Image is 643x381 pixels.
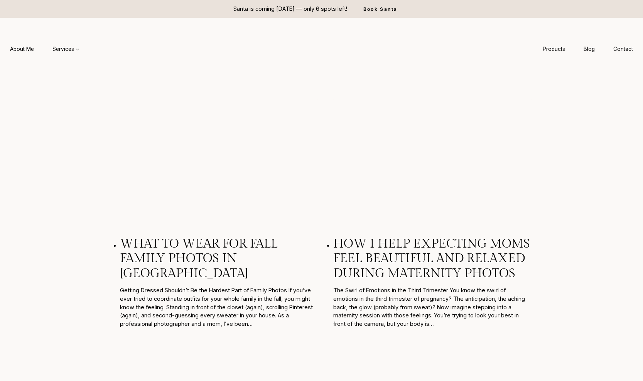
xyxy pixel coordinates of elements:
[120,99,318,231] img: Family enjoying a sunny day by the lake.
[233,5,347,13] p: Santa is coming [DATE] — only 6 spots left!
[533,42,574,56] a: Products
[333,236,530,281] a: How I Help Expecting Moms Feel Beautiful and Relaxed During Maternity Photos
[333,99,531,231] img: Studio image of a mom in a flowy dress standing by fine art backdrop, gently resting hands on her...
[120,236,278,281] a: What to Wear for Fall Family Photos in [GEOGRAPHIC_DATA]
[120,99,318,231] a: What to Wear for Fall Family Photos in Indianapolis
[604,42,642,56] a: Contact
[1,42,89,56] nav: Primary
[333,286,531,328] p: The Swirl of Emotions in the Third Trimester You know the swirl of emotions in the third trimeste...
[235,33,408,65] img: aleah gregory logo
[574,42,604,56] a: Blog
[120,286,318,328] p: Getting Dressed Shouldn’t Be the Hardest Part of Family Photos If you’ve ever tried to coordinate...
[52,45,79,53] span: Services
[1,42,43,56] a: About Me
[533,42,642,56] nav: Secondary
[333,99,531,231] a: How I Help Expecting Moms Feel Beautiful and Relaxed During Maternity Photos
[43,42,89,56] a: Services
